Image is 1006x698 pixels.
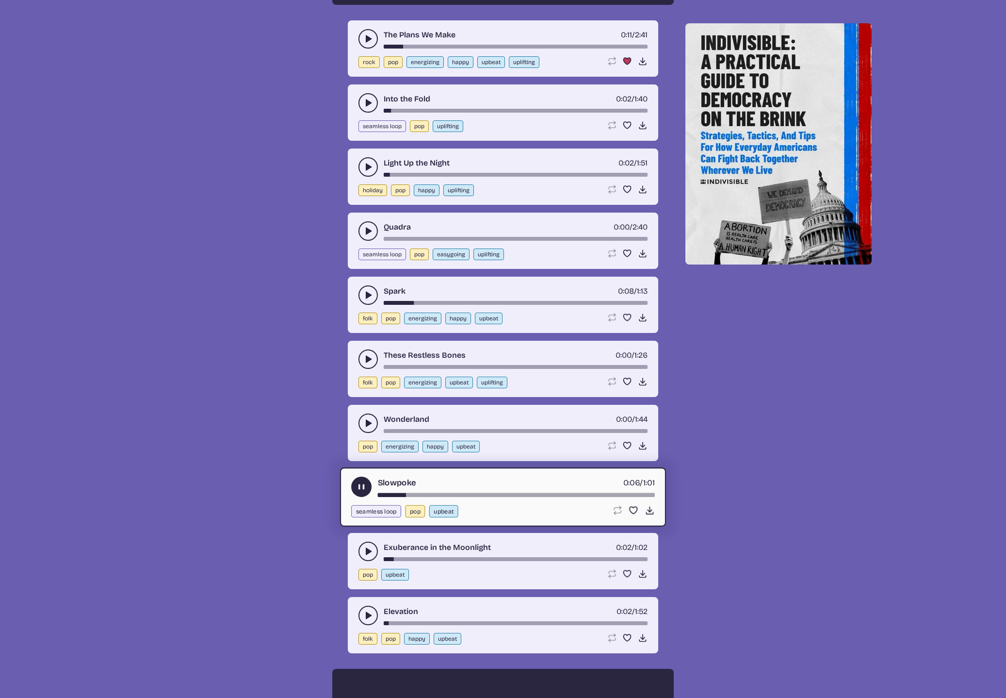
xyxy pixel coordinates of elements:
[429,505,458,517] button: upbeat
[622,569,632,579] button: Favorite
[384,45,648,49] div: song-time-bar
[635,415,648,424] span: 1:44
[358,120,406,132] button: seamless loop
[621,29,648,41] div: /
[404,313,441,324] button: energizing
[404,633,430,645] button: happy
[358,569,377,581] button: pop
[384,429,648,433] div: song-time-bar
[358,93,378,113] button: play-pause toggle
[358,313,377,324] button: folk
[358,542,378,561] button: play-pause toggle
[628,505,638,515] button: Favorite
[384,542,491,553] a: Exuberance in the Moonlight
[477,377,507,388] button: uplifting
[443,184,474,196] button: uplifting
[452,441,480,452] button: upbeat
[384,301,648,305] div: song-time-bar
[477,56,505,68] button: upbeat
[358,29,378,49] button: play-pause toggle
[637,158,648,167] span: 1:51
[616,415,632,424] span: timer
[384,157,450,169] a: Light Up the Night
[384,557,648,561] div: song-time-bar
[391,184,410,196] button: pop
[618,157,648,169] div: /
[643,478,655,487] span: 1:01
[414,184,439,196] button: happy
[384,29,455,41] a: The Plans We Make
[623,477,655,489] div: /
[612,505,622,515] button: Loop
[622,313,632,322] button: Favorite
[358,606,378,625] button: play-pause toggle
[384,349,466,361] a: These Restless Bones
[410,120,429,132] button: pop
[358,56,380,68] button: rock
[607,313,617,322] button: Loop
[607,441,617,450] button: Loop
[635,607,648,616] span: 1:52
[410,249,429,260] button: pop
[616,93,648,105] div: /
[621,30,632,39] span: timer
[607,249,617,258] button: Loop
[406,56,444,68] button: energizing
[358,377,377,388] button: folk
[607,56,617,66] button: Loop
[618,286,634,296] span: timer
[607,377,617,386] button: Loop
[358,221,378,241] button: play-pause toggle
[618,285,648,297] div: /
[378,477,416,489] a: Slowpoke
[384,109,648,113] div: song-time-bar
[381,441,419,452] button: energizing
[358,633,377,645] button: folk
[433,249,470,260] button: easygoing
[358,414,378,433] button: play-pause toggle
[607,120,617,130] button: Loop
[433,120,463,132] button: uplifting
[617,606,648,617] div: /
[616,94,632,103] span: timer
[622,377,632,386] button: Favorite
[445,313,471,324] button: happy
[607,633,617,643] button: Loop
[381,377,400,388] button: pop
[622,184,632,194] button: Favorite
[358,285,378,305] button: play-pause toggle
[614,222,630,232] span: timer
[434,633,461,645] button: upbeat
[378,493,655,497] div: song-time-bar
[384,237,648,241] div: song-time-bar
[384,173,648,177] div: song-time-bar
[351,505,401,517] button: seamless loop
[607,184,617,194] button: Loop
[445,377,473,388] button: upbeat
[634,350,648,360] span: 1:26
[509,56,539,68] button: uplifting
[381,313,400,324] button: pop
[358,157,378,177] button: play-pause toggle
[616,349,648,361] div: /
[622,120,632,130] button: Favorite
[622,633,632,643] button: Favorite
[358,184,387,196] button: holiday
[351,477,372,497] button: play-pause toggle
[633,222,648,232] span: 2:40
[634,94,648,103] span: 1:40
[358,441,377,452] button: pop
[473,249,504,260] button: uplifting
[422,441,448,452] button: happy
[384,93,430,105] a: Into the Fold
[404,377,441,388] button: energizing
[384,365,648,369] div: song-time-bar
[607,569,617,579] button: Loop
[617,607,632,616] span: timer
[623,478,640,487] span: timer
[635,30,648,39] span: 2:41
[622,441,632,450] button: Favorite
[616,350,632,360] span: timer
[475,313,503,324] button: upbeat
[381,569,409,581] button: upbeat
